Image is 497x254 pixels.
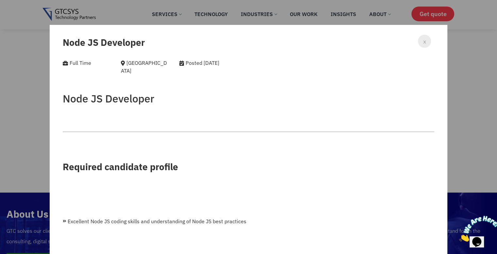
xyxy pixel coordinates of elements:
[63,59,111,67] div: Full Time
[63,161,178,173] strong: Required candidate profile
[63,92,434,105] h2: Node JS Developer
[179,59,257,67] div: Posted [DATE]
[423,37,426,46] span: x
[456,213,497,244] iframe: chat widget
[121,59,169,75] div: [GEOGRAPHIC_DATA]
[63,217,434,225] li: Excellent Node JS coding skills and understanding of Node JS best practices
[63,36,145,48] span: Node JS Developer
[3,3,43,28] img: Chat attention grabber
